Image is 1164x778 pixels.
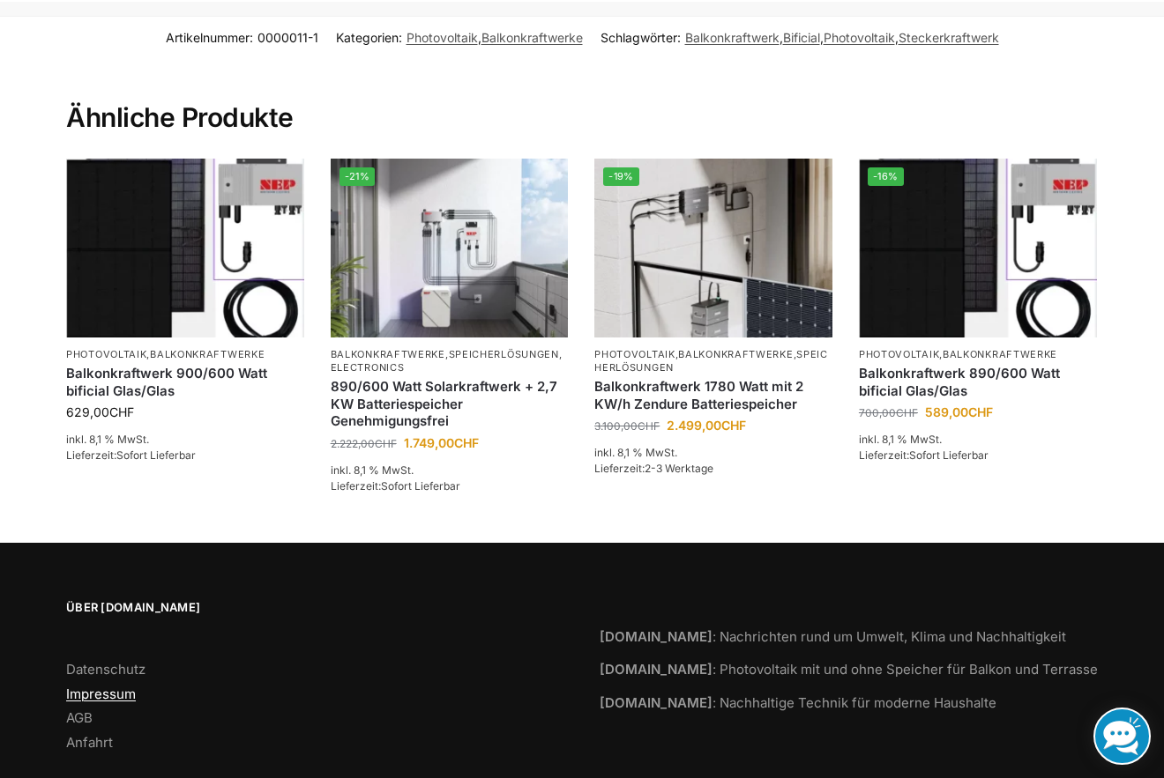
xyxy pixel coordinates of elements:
[331,361,405,374] a: Electronics
[109,404,134,419] span: CHF
[66,709,93,726] a: AGB
[66,685,136,702] a: Impressum
[66,432,304,448] p: inkl. 8,1 % MwSt.
[257,30,318,45] span: 0000011-1
[859,348,1097,361] p: ,
[331,463,569,478] p: inkl. 8,1 % MwSt.
[331,378,569,430] a: 890/600 Watt Solarkraftwerk + 2,7 KW Batteriespeicher Genehmigungsfrei
[678,348,793,360] a: Balkonkraftwerke
[859,159,1097,337] img: Bificiales Hochleistungsmodul
[600,694,713,711] strong: [DOMAIN_NAME]
[66,734,113,751] a: Anfahrt
[404,435,479,450] bdi: 1.749,00
[407,30,478,45] a: Photovoltaik
[331,159,569,337] a: -21%Steckerkraftwerk mit 2,7kwh-Speicher
[594,348,675,360] a: Photovoltaik
[166,28,318,47] span: Artikelnummer:
[594,419,660,433] bdi: 3.100,00
[667,418,746,433] bdi: 2.499,00
[859,365,1097,399] a: Balkonkraftwerk 890/600 Watt bificial Glas/Glas
[336,28,583,47] span: Kategorien: ,
[685,30,780,45] a: Balkonkraftwerk
[925,404,993,419] bdi: 589,00
[638,419,660,433] span: CHF
[601,28,999,47] span: Schlagwörter: , , ,
[600,694,996,711] a: [DOMAIN_NAME]: Nachhaltige Technik für moderne Haushalte
[594,159,832,337] a: -19%Zendure-solar-flow-Batteriespeicher für Balkonkraftwerke
[594,445,832,461] p: inkl. 8,1 % MwSt.
[66,599,564,617] span: Über [DOMAIN_NAME]
[66,365,304,399] a: Balkonkraftwerk 900/600 Watt bificial Glas/Glas
[645,462,713,475] span: 2-3 Werktage
[600,661,713,678] strong: [DOMAIN_NAME]
[481,30,583,45] a: Balkonkraftwerke
[594,348,832,375] p: , ,
[331,348,569,375] p: , ,
[600,661,1098,678] a: [DOMAIN_NAME]: Photovoltaik mit und ohne Speicher für Balkon und Terrasse
[381,479,460,493] span: Sofort Lieferbar
[150,348,265,360] a: Balkonkraftwerke
[859,448,989,462] span: Lieferzeit:
[600,628,1066,645] a: [DOMAIN_NAME]: Nachrichten rund um Umwelt, Klima und Nachhaltigkeit
[66,348,146,360] a: Photovoltaik
[968,404,993,419] span: CHF
[859,432,1097,448] p: inkl. 8,1 % MwSt.
[66,404,134,419] bdi: 629,00
[594,378,832,412] a: Balkonkraftwerk 1780 Watt mit 2 KW/h Zendure Batteriespeicher
[331,159,569,337] img: Steckerkraftwerk mit 2,7kwh-Speicher
[721,418,746,433] span: CHF
[594,348,828,374] a: Speicherlösungen
[66,348,304,361] p: ,
[783,30,820,45] a: Bificial
[909,448,989,462] span: Sofort Lieferbar
[600,628,713,645] strong: [DOMAIN_NAME]
[66,159,304,337] img: Bificiales Hochleistungsmodul
[449,348,559,360] a: Speicherlösungen
[331,348,445,360] a: Balkonkraftwerke
[66,59,1098,135] h2: Ähnliche Produkte
[859,348,939,360] a: Photovoltaik
[66,661,145,678] a: Datenschutz
[375,437,397,450] span: CHF
[896,406,918,419] span: CHF
[859,406,918,419] bdi: 700,00
[824,30,895,45] a: Photovoltaik
[594,462,713,475] span: Lieferzeit:
[943,348,1057,360] a: Balkonkraftwerke
[859,159,1097,337] a: -16%Bificiales Hochleistungsmodul
[594,159,832,337] img: Zendure-solar-flow-Batteriespeicher für Balkonkraftwerke
[116,448,196,462] span: Sofort Lieferbar
[899,30,999,45] a: Steckerkraftwerk
[454,435,479,450] span: CHF
[66,448,196,462] span: Lieferzeit:
[331,479,460,493] span: Lieferzeit:
[331,437,397,450] bdi: 2.222,00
